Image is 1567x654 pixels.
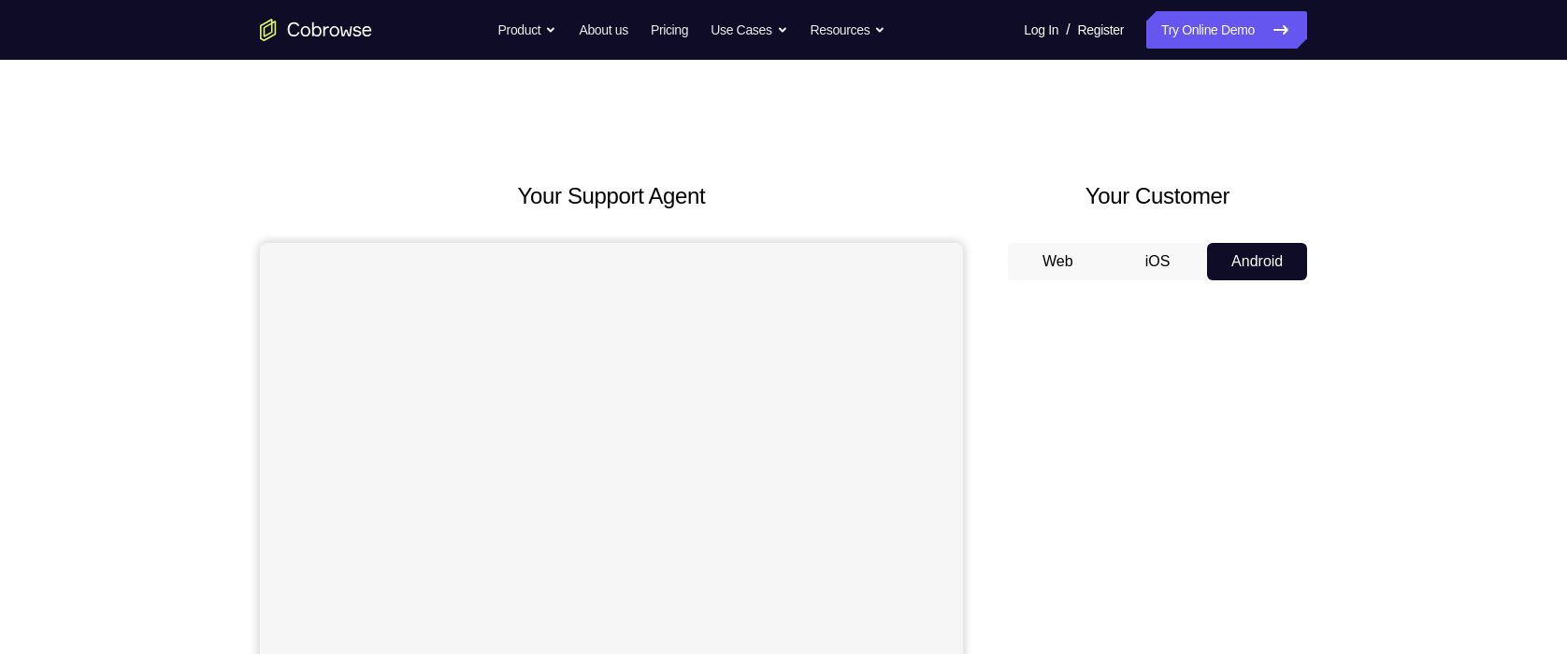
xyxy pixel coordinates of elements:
a: About us [579,11,627,49]
a: Log In [1024,11,1058,49]
span: / [1066,19,1070,41]
button: Product [498,11,557,49]
a: Try Online Demo [1146,11,1307,49]
h2: Your Customer [1008,179,1307,213]
button: Android [1207,243,1307,280]
button: iOS [1108,243,1208,280]
button: Resources [811,11,886,49]
a: Go to the home page [260,19,372,41]
a: Register [1078,11,1124,49]
h2: Your Support Agent [260,179,963,213]
button: Use Cases [711,11,787,49]
button: Web [1008,243,1108,280]
a: Pricing [651,11,688,49]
